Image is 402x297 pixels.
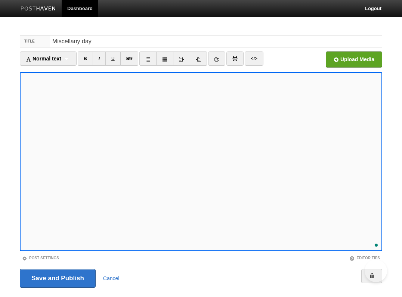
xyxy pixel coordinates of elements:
img: Posthaven-bar [21,6,56,12]
a: Editor Tips [349,256,380,260]
a: </> [245,51,263,66]
a: Post Settings [22,256,59,260]
a: I [93,51,106,66]
iframe: Help Scout Beacon - Open [365,260,387,282]
del: Str [126,56,133,61]
a: U [105,51,121,66]
a: B [78,51,93,66]
label: Title [20,35,50,47]
img: pagebreak-icon.png [232,56,238,61]
a: Cancel [103,275,120,281]
input: Save and Publish [20,269,96,288]
span: Normal text [26,56,61,62]
a: Str [120,51,139,66]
